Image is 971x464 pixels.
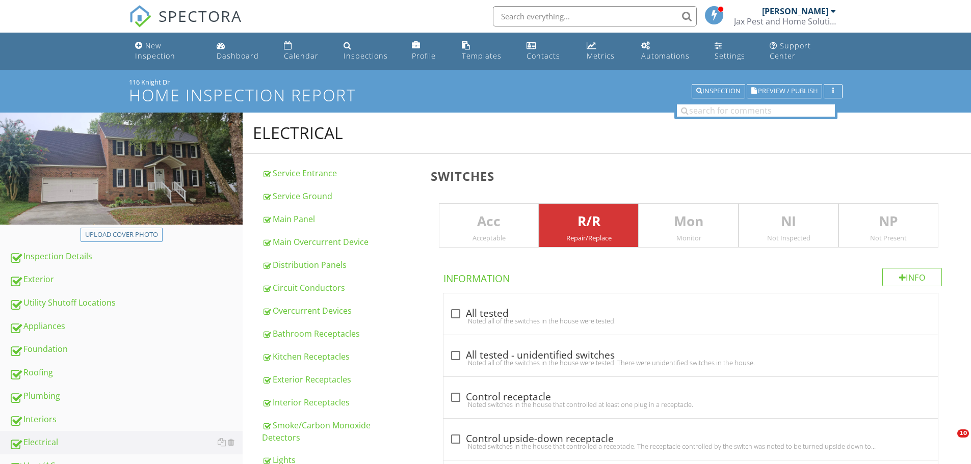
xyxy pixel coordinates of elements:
a: New Inspection [131,37,205,66]
a: Calendar [280,37,331,66]
div: Automations [641,51,690,61]
a: Dashboard [213,37,272,66]
div: Metrics [587,51,615,61]
p: NI [739,211,838,232]
div: Bathroom Receptacles [262,327,418,340]
button: Preview / Publish [747,84,822,98]
a: Support Center [766,37,841,66]
p: Acc [439,211,538,232]
a: Inspections [339,37,400,66]
h1: Home Inspection Report [129,86,843,104]
div: Foundation [9,343,243,356]
div: Jax Pest and Home Solutions [734,16,836,26]
div: Not Inspected [739,234,838,242]
div: Distribution Panels [262,259,418,271]
div: Electrical [9,436,243,449]
div: Service Ground [262,190,418,202]
div: Contacts [527,51,560,61]
div: Templates [462,51,502,61]
a: Metrics [583,37,629,66]
div: Not Present [839,234,938,242]
a: Automations (Basic) [637,37,702,66]
div: Main Overcurrent Device [262,236,418,248]
div: Repair/Replace [539,234,638,242]
a: Settings [711,37,757,66]
div: Main Panel [262,213,418,225]
div: Settings [715,51,745,61]
div: Upload cover photo [85,230,158,240]
div: Electrical [253,123,343,143]
div: Noted all of the switches in the house were tested. [450,317,932,325]
p: Mon [639,211,738,232]
button: Upload cover photo [81,228,163,242]
input: search for comments [677,104,835,117]
div: Dashboard [217,51,259,61]
div: Noted switches in the house that controlled a receptacle. The receptacle controlled by the switch... [450,442,932,450]
div: Inspection Details [9,250,243,263]
p: R/R [539,211,638,232]
span: 10 [957,429,969,438]
div: Noted switches in the house that controlled at least one plug in a receptacle. [450,400,932,408]
div: Inspection [696,88,741,95]
div: Exterior [9,273,243,286]
div: Profile [412,51,436,61]
div: Service Entrance [262,167,418,179]
div: Exterior Receptacles [262,373,418,386]
span: SPECTORA [159,5,242,26]
h4: Information [443,268,942,285]
div: Circuit Conductors [262,282,418,294]
div: Monitor [639,234,738,242]
iframe: Intercom live chat [936,429,961,454]
div: Noted all of the switches in the house were tested. There were unidentified switches in the house. [450,359,932,367]
div: Interiors [9,413,243,426]
img: The Best Home Inspection Software - Spectora [129,5,151,28]
div: [PERSON_NAME] [762,6,828,16]
a: Templates [458,37,514,66]
div: Info [882,268,942,286]
div: 116 Knight Dr [129,78,843,86]
div: Support Center [770,41,811,61]
a: Contacts [522,37,574,66]
div: Roofing [9,366,243,379]
a: Inspection [692,86,745,95]
button: Inspection [692,84,745,98]
a: SPECTORA [129,14,242,35]
div: Calendar [284,51,319,61]
a: Company Profile [408,37,449,66]
div: Interior Receptacles [262,396,418,408]
h3: Switches [431,169,955,183]
div: Utility Shutoff Locations [9,296,243,310]
p: NP [839,211,938,232]
div: Inspections [344,51,388,61]
div: Acceptable [439,234,538,242]
div: New Inspection [135,41,175,61]
div: Smoke/Carbon Monoxide Detectors [262,419,418,444]
div: Kitchen Receptacles [262,350,418,363]
a: Preview / Publish [747,86,822,95]
span: Preview / Publish [758,88,818,95]
div: Overcurrent Devices [262,305,418,317]
input: Search everything... [493,6,697,26]
div: Plumbing [9,390,243,403]
div: Appliances [9,320,243,333]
